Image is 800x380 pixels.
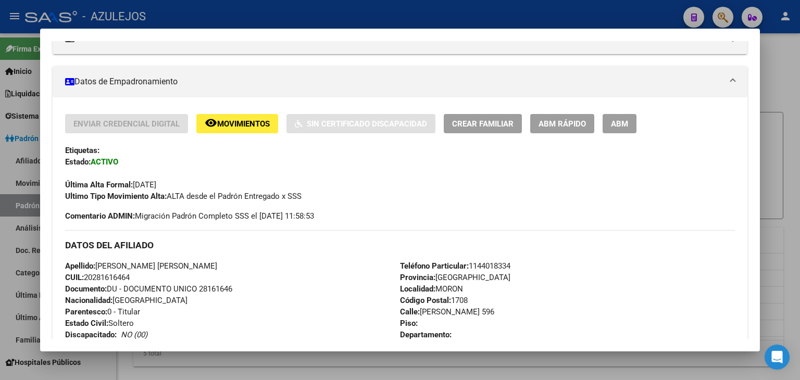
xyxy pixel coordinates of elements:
span: Sin Certificado Discapacidad [307,119,427,129]
strong: Discapacitado: [65,330,117,339]
strong: Parentesco: [65,307,107,316]
button: Enviar Credencial Digital [65,114,188,133]
strong: ACTIVO [91,157,118,167]
span: 0 - Titular [65,307,140,316]
strong: Ultimo Tipo Movimiento Alta: [65,192,167,201]
span: [GEOGRAPHIC_DATA] [65,296,187,305]
span: 20281616464 [65,273,130,282]
strong: Comentario ADMIN: [65,211,135,221]
span: 1708 [400,296,468,305]
i: NO (00) [121,330,147,339]
span: [PERSON_NAME] 596 [400,307,494,316]
span: MORON [400,284,463,294]
button: Sin Certificado Discapacidad [286,114,435,133]
div: Open Intercom Messenger [765,345,790,370]
button: Movimientos [196,114,278,133]
strong: Teléfono Particular: [400,261,469,271]
span: 1144018334 [400,261,510,271]
strong: Calle: [400,307,420,316]
span: [DATE] [65,180,156,189]
strong: Código Postal: [400,296,451,305]
strong: Estado Civil: [65,319,108,328]
span: DU - DOCUMENTO UNICO 28161646 [65,284,232,294]
button: Crear Familiar [444,114,522,133]
strong: Apellido: [65,261,95,271]
span: Migración Padrón Completo SSS el [DATE] 11:58:53 [65,210,314,222]
span: ABM [611,119,628,129]
span: Soltero [65,319,134,328]
mat-icon: remove_red_eye [205,117,217,129]
strong: Provincia: [400,273,435,282]
strong: Documento: [65,284,107,294]
strong: Localidad: [400,284,435,294]
span: Movimientos [217,119,270,129]
strong: Nacionalidad: [65,296,113,305]
strong: Departamento: [400,330,452,339]
strong: Etiquetas: [65,146,99,155]
strong: Última Alta Formal: [65,180,133,189]
strong: Piso: [400,319,418,328]
span: Crear Familiar [452,119,514,129]
span: Enviar Credencial Digital [73,119,180,129]
mat-expansion-panel-header: Datos de Empadronamiento [53,66,747,97]
span: ABM Rápido [539,119,586,129]
button: ABM [603,114,636,133]
h3: DATOS DEL AFILIADO [65,239,735,251]
span: [PERSON_NAME] [PERSON_NAME] [65,261,217,271]
strong: Estado: [65,157,91,167]
mat-panel-title: Datos de Empadronamiento [65,75,722,88]
span: ALTA desde el Padrón Entregado x SSS [65,192,302,201]
span: [GEOGRAPHIC_DATA] [400,273,510,282]
button: ABM Rápido [530,114,594,133]
strong: CUIL: [65,273,84,282]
